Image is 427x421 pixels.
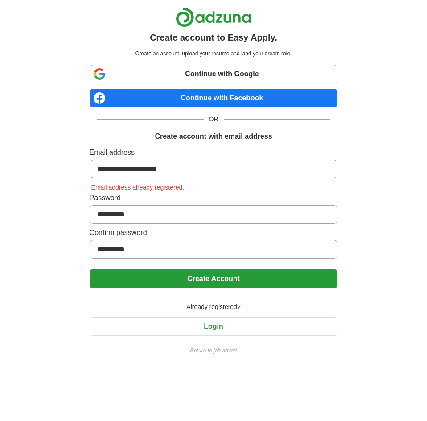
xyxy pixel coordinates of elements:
span: Email address already registered. [90,184,186,191]
a: Login [90,322,338,330]
p: Create an account, upload your resume and land your dream role. [91,50,336,58]
label: Confirm password [90,227,338,238]
span: Already registered? [181,302,246,312]
a: Continue with Google [90,65,338,83]
a: Continue with Facebook [90,89,338,107]
label: Email address [90,147,338,158]
h1: Create account to Easy Apply. [150,31,277,44]
a: Return to job advert [90,347,338,355]
button: Create Account [90,269,338,288]
h1: Create account with email address [155,131,272,142]
label: Password [90,193,338,203]
span: OR [204,115,224,124]
img: Adzuna logo [176,7,251,27]
button: Login [90,317,338,336]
